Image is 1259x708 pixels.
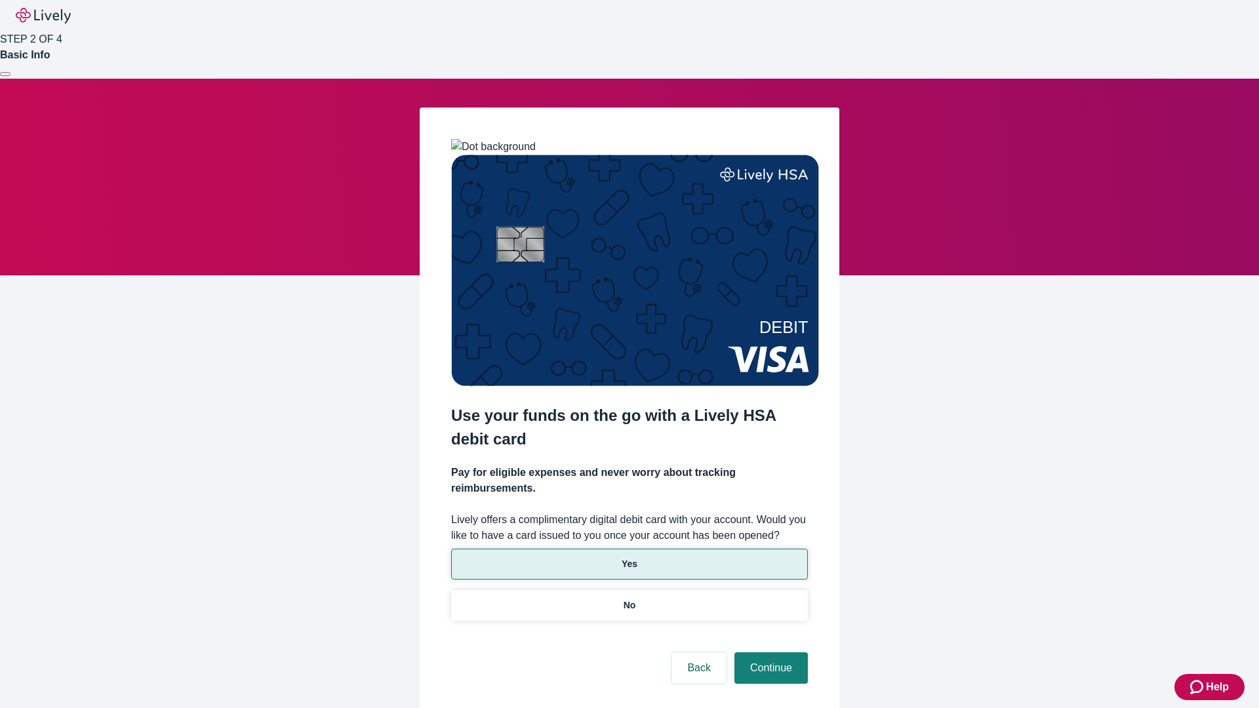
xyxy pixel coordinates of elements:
[451,465,808,496] h4: Pay for eligible expenses and never worry about tracking reimbursements.
[622,557,637,571] p: Yes
[671,652,727,684] button: Back
[451,139,536,155] img: Dot background
[1190,679,1206,695] svg: Zendesk support icon
[451,549,808,580] button: Yes
[451,512,808,543] label: Lively offers a complimentary digital debit card with your account. Would you like to have a card...
[1206,679,1229,695] span: Help
[1174,674,1245,700] button: Zendesk support iconHelp
[734,652,808,684] button: Continue
[624,599,636,612] p: No
[451,155,819,386] img: Debit card
[16,8,71,24] img: Lively
[451,404,808,451] h2: Use your funds on the go with a Lively HSA debit card
[451,590,808,621] button: No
